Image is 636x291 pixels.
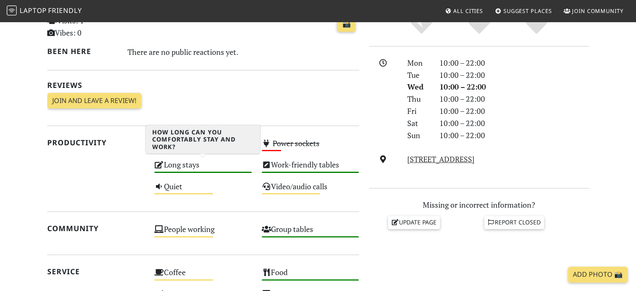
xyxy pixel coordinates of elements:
div: 10:00 – 22:00 [434,105,594,117]
div: Thu [402,93,434,105]
div: Video/audio calls [257,180,364,201]
div: 10:00 – 22:00 [434,129,594,142]
a: Join Community [560,3,627,18]
h2: Community [47,224,145,233]
div: No [393,13,450,36]
img: LaptopFriendly [7,5,17,15]
p: Missing or incorrect information? [369,199,589,211]
div: Food [257,265,364,287]
div: Mon [402,57,434,69]
a: Update page [388,216,440,229]
div: Coffee [149,265,257,287]
div: Wed [402,81,434,93]
div: Yes [450,13,508,36]
h2: Reviews [47,81,359,90]
span: Laptop [20,6,47,15]
h2: Been here [47,47,118,56]
div: Definitely! [508,13,565,36]
h2: Productivity [47,138,145,147]
div: Tue [402,69,434,81]
span: All Cities [453,7,483,15]
span: Join Community [572,7,623,15]
div: 10:00 – 22:00 [434,93,594,105]
div: 10:00 – 22:00 [434,81,594,93]
div: Sat [402,117,434,129]
div: There are no public reactions yet. [128,45,359,59]
a: [STREET_ADDRESS] [407,154,475,164]
div: Quiet [149,180,257,201]
div: Work-friendly tables [257,158,364,179]
span: Suggest Places [503,7,552,15]
div: People working [149,222,257,244]
h3: How long can you comfortably stay and work? [146,125,260,154]
div: 10:00 – 22:00 [434,69,594,81]
a: Report closed [484,216,544,229]
a: Join and leave a review! [47,93,141,109]
div: Fri [402,105,434,117]
p: Visits: 1 Vibes: 0 [47,15,145,39]
div: Group tables [257,222,364,244]
h2: Service [47,267,145,276]
div: 10:00 – 22:00 [434,57,594,69]
div: Sun [402,129,434,142]
div: 10:00 – 22:00 [434,117,594,129]
a: LaptopFriendly LaptopFriendly [7,4,82,18]
a: All Cities [442,3,486,18]
s: Power sockets [273,138,319,148]
div: Long stays [149,158,257,179]
a: 📸 [337,16,355,32]
a: Suggest Places [492,3,555,18]
span: Friendly [48,6,82,15]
